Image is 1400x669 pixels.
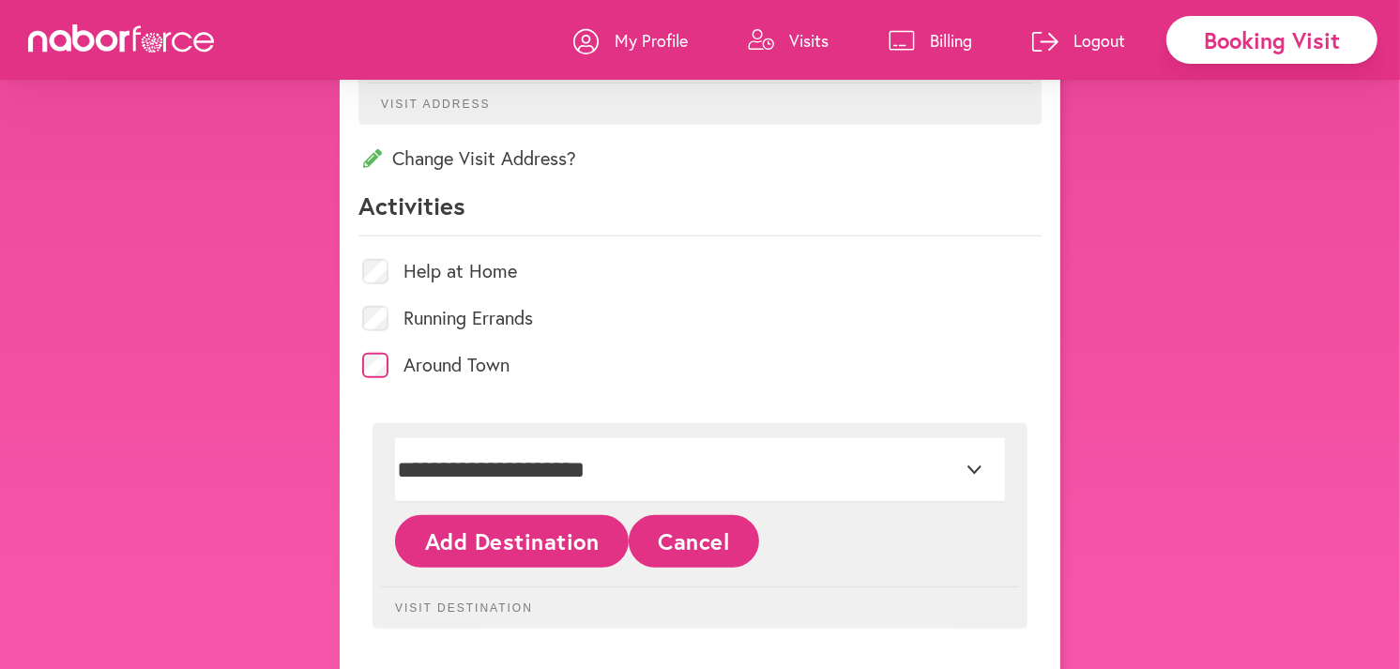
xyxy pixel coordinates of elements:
p: Visits [789,29,829,52]
div: Booking Visit [1166,16,1377,64]
button: Cancel [629,515,759,567]
label: Help at Home [403,262,517,281]
a: Visits [748,12,829,68]
label: Around Town [403,356,510,374]
p: My Profile [615,29,688,52]
p: Visit Destination [381,586,1019,615]
a: My Profile [573,12,688,68]
a: Billing [889,12,972,68]
a: Logout [1032,12,1125,68]
label: Running Errands [403,309,533,327]
p: Activities [358,190,1042,236]
button: Add Destination [395,515,629,567]
p: Billing [930,29,972,52]
p: Logout [1073,29,1125,52]
p: Visit Address [367,83,1033,111]
p: Change Visit Address? [358,145,1042,171]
